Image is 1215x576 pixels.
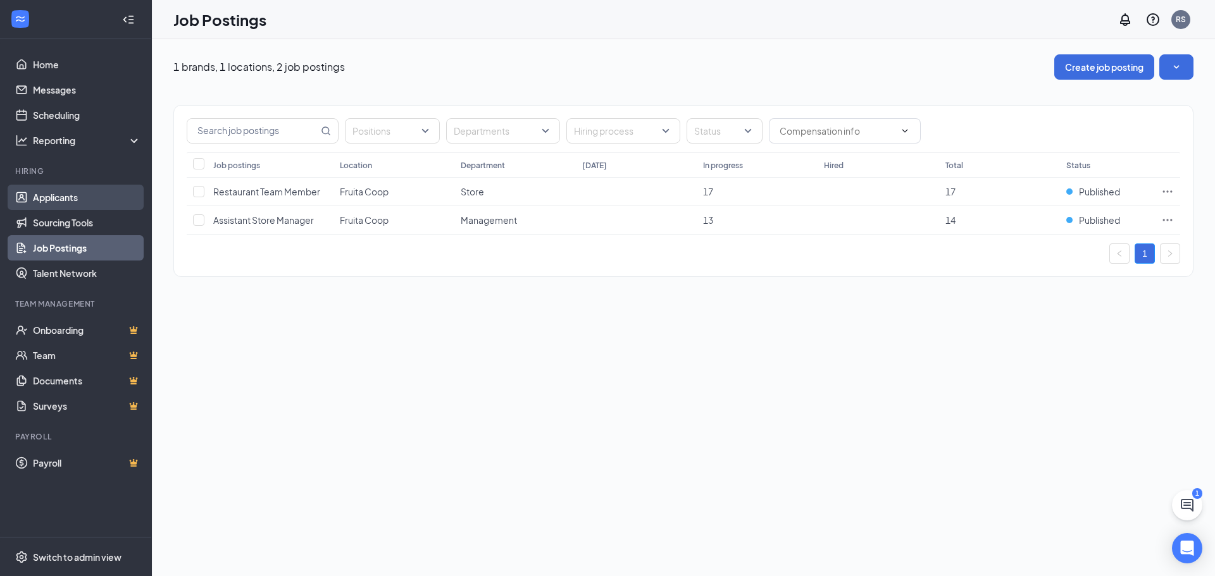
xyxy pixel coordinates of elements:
svg: Settings [15,551,28,563]
a: OnboardingCrown [33,317,141,343]
p: 1 brands, 1 locations, 2 job postings [173,60,345,74]
th: Hired [818,152,938,178]
td: Management [454,206,575,235]
div: Reporting [33,134,142,147]
button: Create job posting [1054,54,1154,80]
svg: Notifications [1118,12,1133,27]
th: In progress [697,152,818,178]
a: PayrollCrown [33,450,141,475]
span: 17 [945,186,956,197]
th: [DATE] [576,152,697,178]
a: DocumentsCrown [33,368,141,393]
div: Payroll [15,431,139,442]
svg: Ellipses [1161,214,1174,226]
svg: SmallChevronDown [1170,61,1183,73]
svg: ChevronDown [900,126,910,136]
th: Total [939,152,1060,178]
span: Published [1079,214,1120,226]
span: 13 [703,214,713,226]
div: Job postings [213,160,260,171]
div: Department [461,160,505,171]
span: left [1116,250,1123,257]
svg: Ellipses [1161,185,1174,198]
svg: Collapse [122,13,135,26]
li: Next Page [1160,243,1180,264]
span: Restaurant Team Member [213,186,320,197]
td: Store [454,178,575,206]
a: Talent Network [33,260,141,286]
div: Location [340,160,372,171]
span: 17 [703,186,713,197]
td: Fruita Coop [333,178,454,206]
td: Fruita Coop [333,206,454,235]
div: Hiring [15,166,139,176]
div: Team Management [15,298,139,309]
li: Previous Page [1109,243,1130,264]
span: Management [461,214,517,226]
div: RS [1176,14,1186,25]
button: right [1160,243,1180,264]
span: Store [461,186,484,197]
span: right [1166,250,1174,257]
a: 1 [1135,244,1154,263]
th: Status [1060,152,1155,178]
h1: Job Postings [173,9,266,30]
span: 14 [945,214,956,226]
svg: MagnifyingGlass [321,126,331,136]
span: Fruita Coop [340,214,389,226]
input: Compensation info [780,124,895,138]
a: Sourcing Tools [33,210,141,235]
span: Assistant Store Manager [213,214,314,226]
span: Fruita Coop [340,186,389,197]
a: Job Postings [33,235,141,260]
svg: WorkstreamLogo [14,13,27,25]
button: left [1109,243,1130,264]
svg: Analysis [15,134,28,147]
a: Home [33,52,141,77]
svg: QuestionInfo [1145,12,1161,27]
button: SmallChevronDown [1159,54,1193,80]
li: 1 [1135,243,1155,264]
button: ChatActive [1172,490,1202,520]
a: SurveysCrown [33,393,141,419]
div: Open Intercom Messenger [1172,533,1202,563]
a: Messages [33,77,141,102]
a: Scheduling [33,102,141,128]
input: Search job postings [187,119,318,143]
a: TeamCrown [33,343,141,368]
div: 1 [1192,488,1202,499]
span: Published [1079,185,1120,198]
a: Applicants [33,185,141,210]
svg: ChatActive [1180,498,1195,513]
div: Switch to admin view [33,551,121,563]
